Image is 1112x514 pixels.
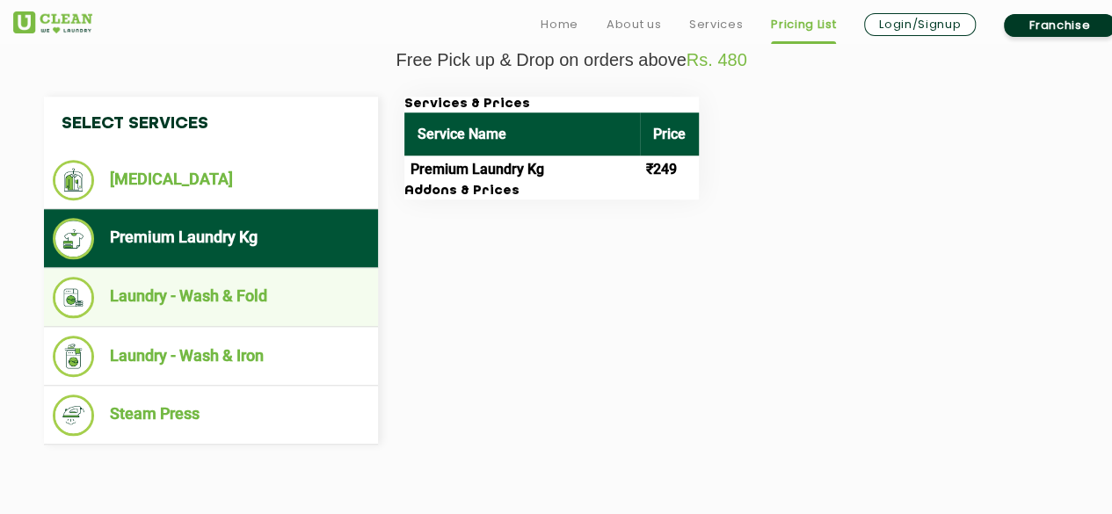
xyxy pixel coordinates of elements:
[53,277,369,318] li: Laundry - Wash & Fold
[771,14,836,35] a: Pricing List
[53,218,369,259] li: Premium Laundry Kg
[687,50,747,69] span: Rs. 480
[689,14,743,35] a: Services
[864,13,976,36] a: Login/Signup
[44,97,378,151] h4: Select Services
[404,156,640,184] td: Premium Laundry Kg
[53,336,369,377] li: Laundry - Wash & Iron
[640,156,699,184] td: ₹249
[53,395,94,436] img: Steam Press
[53,336,94,377] img: Laundry - Wash & Iron
[404,112,640,156] th: Service Name
[13,11,92,33] img: UClean Laundry and Dry Cleaning
[640,112,699,156] th: Price
[53,218,94,259] img: Premium Laundry Kg
[53,160,94,200] img: Dry Cleaning
[53,160,369,200] li: [MEDICAL_DATA]
[53,277,94,318] img: Laundry - Wash & Fold
[53,395,369,436] li: Steam Press
[404,184,699,199] h3: Addons & Prices
[541,14,578,35] a: Home
[404,97,699,112] h3: Services & Prices
[607,14,661,35] a: About us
